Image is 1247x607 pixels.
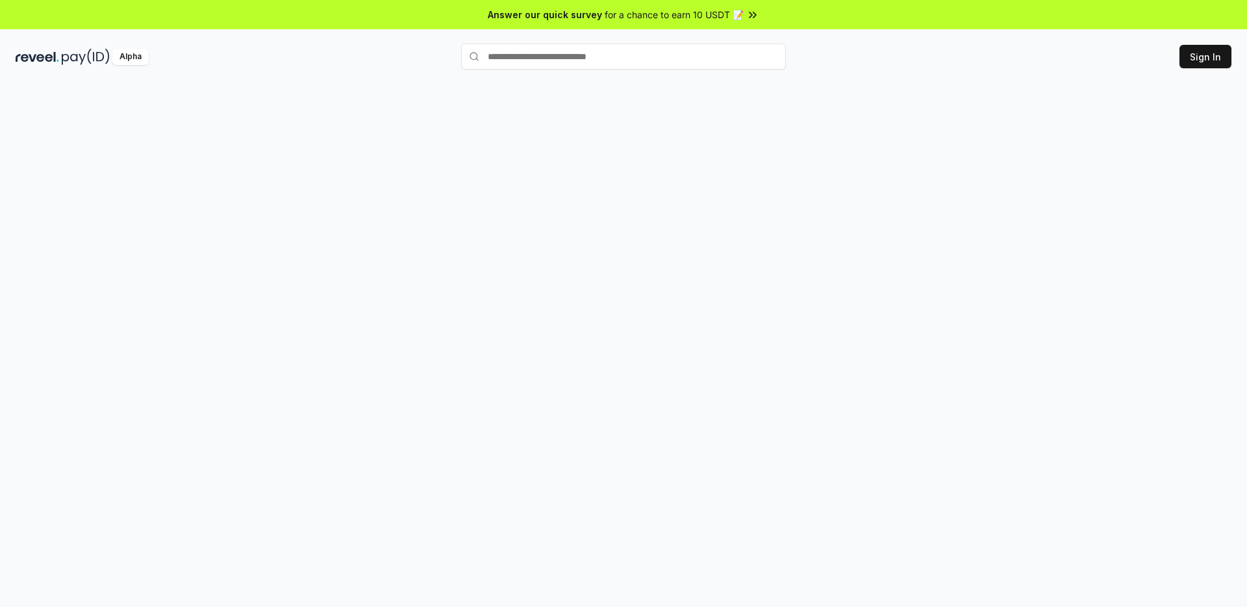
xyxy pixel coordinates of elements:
[605,8,744,21] span: for a chance to earn 10 USDT 📝
[112,49,149,65] div: Alpha
[62,49,110,65] img: pay_id
[16,49,59,65] img: reveel_dark
[1179,45,1231,68] button: Sign In
[488,8,602,21] span: Answer our quick survey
